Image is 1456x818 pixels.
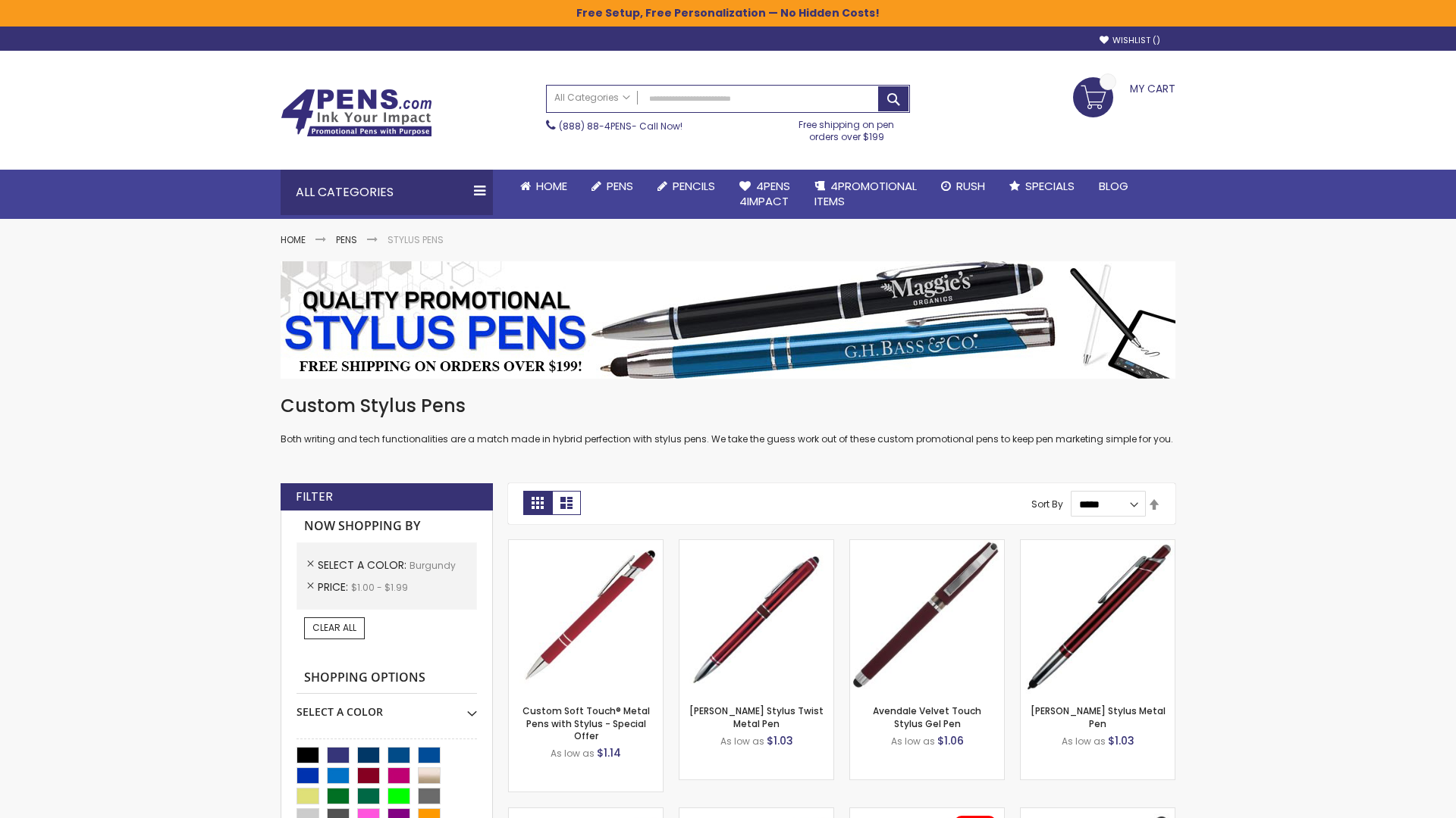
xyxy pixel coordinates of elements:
span: Select A Color [318,557,409,573]
div: Select A Color [297,694,477,720]
a: All Categories [547,86,638,111]
span: Specials [1025,178,1075,194]
a: Avendale Velvet Touch Stylus Gel Pen-Burgundy [850,539,1004,552]
span: As low as [891,735,935,748]
a: Blog [1087,170,1141,203]
a: [PERSON_NAME] Stylus Twist Metal Pen [689,704,824,729]
span: 4PROMOTIONAL ITEMS [814,178,917,209]
a: Clear All [304,617,365,638]
a: Olson Stylus Metal Pen-Burgundy [1021,539,1175,552]
img: Colter Stylus Twist Metal Pen-Burgundy [679,540,833,694]
a: Custom Soft Touch® Metal Pens with Stylus-Burgundy [509,539,663,552]
strong: Stylus Pens [388,233,444,246]
span: $1.14 [597,745,621,760]
span: All Categories [554,92,630,104]
a: Pencils [645,170,727,203]
a: 4PROMOTIONALITEMS [802,170,929,219]
a: Rush [929,170,997,203]
a: Specials [997,170,1087,203]
span: Pencils [673,178,715,194]
span: Pens [607,178,633,194]
label: Sort By [1031,498,1063,510]
span: Clear All [312,621,356,634]
span: Home [536,178,567,194]
strong: Grid [523,491,552,515]
img: 4Pens Custom Pens and Promotional Products [281,89,432,137]
a: Pens [579,170,645,203]
h1: Custom Stylus Pens [281,394,1175,418]
span: As low as [1062,735,1106,748]
span: $1.00 - $1.99 [351,581,408,594]
strong: Shopping Options [297,662,477,695]
img: Olson Stylus Metal Pen-Burgundy [1021,540,1175,694]
div: Free shipping on pen orders over $199 [783,113,911,143]
a: Colter Stylus Twist Metal Pen-Burgundy [679,539,833,552]
a: Avendale Velvet Touch Stylus Gel Pen [873,704,981,729]
img: Custom Soft Touch® Metal Pens with Stylus-Burgundy [509,540,663,694]
a: Custom Soft Touch® Metal Pens with Stylus - Special Offer [522,704,650,742]
div: All Categories [281,170,493,215]
span: As low as [551,747,595,760]
span: Burgundy [409,559,456,572]
span: Rush [956,178,985,194]
span: Price [318,579,351,595]
span: $1.03 [1108,733,1134,748]
span: 4Pens 4impact [739,178,790,209]
img: Stylus Pens [281,261,1175,379]
span: $1.03 [767,733,793,748]
span: Blog [1099,178,1128,194]
strong: Filter [296,489,333,505]
a: Pens [336,233,357,246]
span: $1.06 [937,733,964,748]
span: As low as [720,735,764,748]
div: Both writing and tech functionalities are a match made in hybrid perfection with stylus pens. We ... [281,394,1175,446]
strong: Now Shopping by [297,510,477,542]
a: Wishlist [1100,35,1160,46]
a: [PERSON_NAME] Stylus Metal Pen [1031,704,1166,729]
a: Home [508,170,579,203]
a: Home [281,233,306,246]
span: - Call Now! [559,120,682,133]
img: Avendale Velvet Touch Stylus Gel Pen-Burgundy [850,540,1004,694]
a: (888) 88-4PENS [559,120,632,133]
a: 4Pens4impact [727,170,802,219]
